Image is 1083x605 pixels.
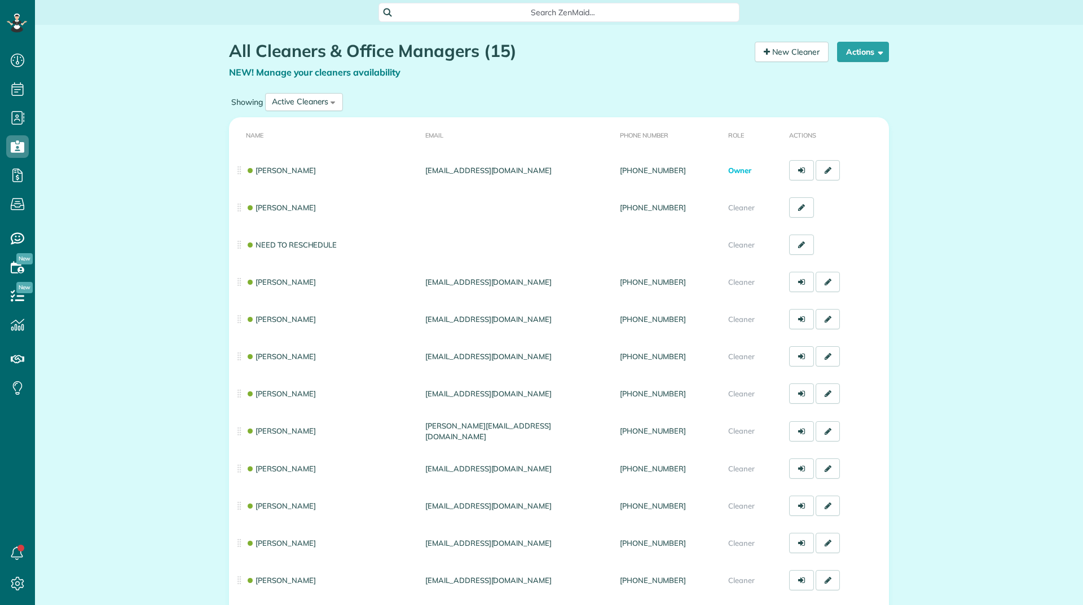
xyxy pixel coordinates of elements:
[620,277,685,286] a: [PHONE_NUMBER]
[728,538,755,547] span: Cleaner
[246,538,316,547] a: [PERSON_NAME]
[421,301,615,338] td: [EMAIL_ADDRESS][DOMAIN_NAME]
[246,389,316,398] a: [PERSON_NAME]
[728,315,755,324] span: Cleaner
[421,375,615,412] td: [EMAIL_ADDRESS][DOMAIN_NAME]
[272,96,328,108] div: Active Cleaners
[837,42,889,62] button: Actions
[246,277,316,286] a: [PERSON_NAME]
[246,352,316,361] a: [PERSON_NAME]
[620,426,685,435] a: [PHONE_NUMBER]
[728,501,755,510] span: Cleaner
[421,562,615,599] td: [EMAIL_ADDRESS][DOMAIN_NAME]
[728,389,755,398] span: Cleaner
[421,117,615,152] th: Email
[620,464,685,473] a: [PHONE_NUMBER]
[229,96,265,108] label: Showing
[755,42,829,62] a: New Cleaner
[615,117,724,152] th: Phone number
[229,117,421,152] th: Name
[229,67,400,78] a: NEW! Manage your cleaners availability
[728,352,755,361] span: Cleaner
[620,352,685,361] a: [PHONE_NUMBER]
[246,203,316,212] a: [PERSON_NAME]
[246,464,316,473] a: [PERSON_NAME]
[620,389,685,398] a: [PHONE_NUMBER]
[728,576,755,585] span: Cleaner
[421,152,615,189] td: [EMAIL_ADDRESS][DOMAIN_NAME]
[16,253,33,264] span: New
[620,315,685,324] a: [PHONE_NUMBER]
[421,263,615,301] td: [EMAIL_ADDRESS][DOMAIN_NAME]
[728,426,755,435] span: Cleaner
[246,315,316,324] a: [PERSON_NAME]
[620,166,685,175] a: [PHONE_NUMBER]
[421,524,615,562] td: [EMAIL_ADDRESS][DOMAIN_NAME]
[421,450,615,487] td: [EMAIL_ADDRESS][DOMAIN_NAME]
[728,464,755,473] span: Cleaner
[229,42,746,60] h1: All Cleaners & Office Managers (15)
[620,203,685,212] a: [PHONE_NUMBER]
[246,240,337,249] a: NEED TO RESCHEDULE
[728,166,751,175] span: Owner
[16,282,33,293] span: New
[246,576,316,585] a: [PERSON_NAME]
[724,117,785,152] th: Role
[421,412,615,450] td: [PERSON_NAME][EMAIL_ADDRESS][DOMAIN_NAME]
[620,538,685,547] a: [PHONE_NUMBER]
[246,426,316,435] a: [PERSON_NAME]
[785,117,889,152] th: Actions
[620,501,685,510] a: [PHONE_NUMBER]
[421,338,615,375] td: [EMAIL_ADDRESS][DOMAIN_NAME]
[728,240,755,249] span: Cleaner
[728,277,755,286] span: Cleaner
[620,576,685,585] a: [PHONE_NUMBER]
[246,166,316,175] a: [PERSON_NAME]
[246,501,316,510] a: [PERSON_NAME]
[421,487,615,524] td: [EMAIL_ADDRESS][DOMAIN_NAME]
[728,203,755,212] span: Cleaner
